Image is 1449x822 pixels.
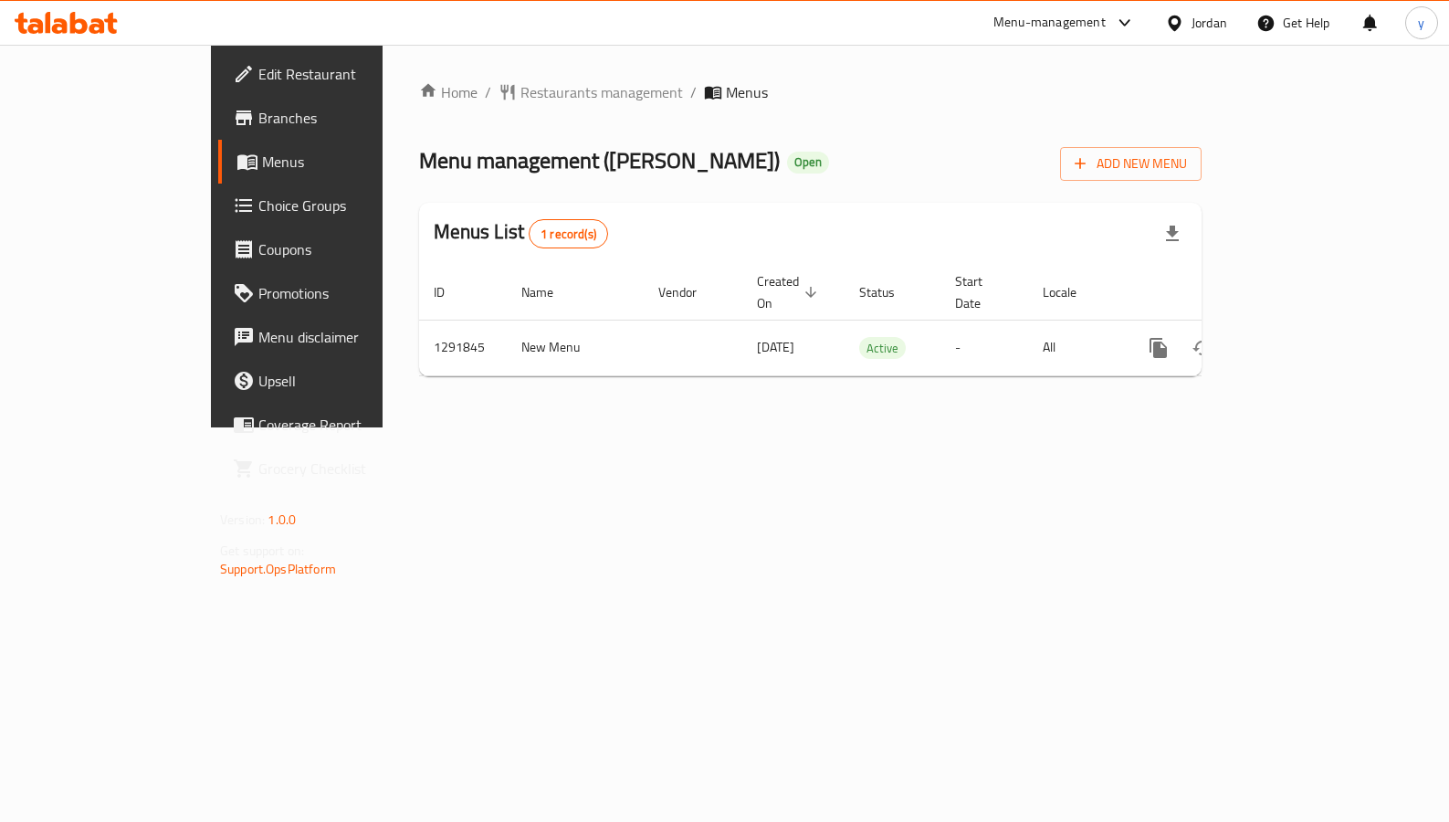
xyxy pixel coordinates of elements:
[787,154,829,170] span: Open
[529,219,608,248] div: Total records count
[434,281,468,303] span: ID
[258,63,438,85] span: Edit Restaurant
[220,539,304,563] span: Get support on:
[859,338,906,359] span: Active
[1060,147,1202,181] button: Add New Menu
[1122,265,1327,321] th: Actions
[419,81,1202,103] nav: breadcrumb
[1181,326,1224,370] button: Change Status
[258,107,438,129] span: Branches
[1418,13,1424,33] span: y
[521,281,577,303] span: Name
[1192,13,1227,33] div: Jordan
[218,96,453,140] a: Branches
[1043,281,1100,303] span: Locale
[940,320,1028,375] td: -
[1028,320,1122,375] td: All
[218,359,453,403] a: Upsell
[434,218,608,248] h2: Menus List
[955,270,1006,314] span: Start Date
[419,265,1327,376] table: enhanced table
[859,337,906,359] div: Active
[218,271,453,315] a: Promotions
[258,238,438,260] span: Coupons
[658,281,720,303] span: Vendor
[419,140,780,181] span: Menu management ( [PERSON_NAME] )
[220,557,336,581] a: Support.OpsPlatform
[218,140,453,184] a: Menus
[218,227,453,271] a: Coupons
[258,326,438,348] span: Menu disclaimer
[757,335,794,359] span: [DATE]
[757,270,823,314] span: Created On
[520,81,683,103] span: Restaurants management
[1150,212,1194,256] div: Export file
[507,320,644,375] td: New Menu
[258,195,438,216] span: Choice Groups
[690,81,697,103] li: /
[218,403,453,447] a: Coverage Report
[218,447,453,490] a: Grocery Checklist
[268,508,296,532] span: 1.0.0
[1137,326,1181,370] button: more
[726,81,768,103] span: Menus
[859,281,919,303] span: Status
[218,315,453,359] a: Menu disclaimer
[530,226,607,243] span: 1 record(s)
[218,184,453,227] a: Choice Groups
[1075,153,1187,175] span: Add New Menu
[419,320,507,375] td: 1291845
[220,508,265,532] span: Version:
[258,414,438,436] span: Coverage Report
[218,52,453,96] a: Edit Restaurant
[993,12,1106,34] div: Menu-management
[499,81,683,103] a: Restaurants management
[485,81,491,103] li: /
[258,282,438,304] span: Promotions
[262,151,438,173] span: Menus
[258,370,438,392] span: Upsell
[787,152,829,174] div: Open
[258,458,438,479] span: Grocery Checklist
